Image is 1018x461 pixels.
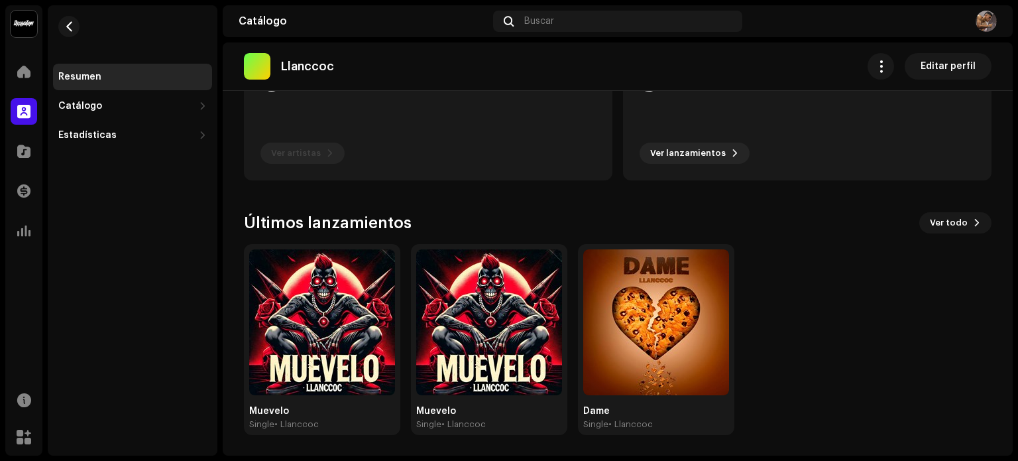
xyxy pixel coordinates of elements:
div: Catálogo [239,16,488,27]
button: Ver lanzamientos [640,143,750,164]
div: • Llanccoc [608,419,653,430]
img: 246e85d1-d9b6-46ca-bcf9-f06cf2f7a057 [976,11,997,32]
div: Muevelo [416,406,562,417]
div: Single [416,419,441,430]
img: 3890ffbd-181f-45c1-b2be-e1666803dc18 [416,249,562,395]
span: Ver todo [930,210,968,236]
img: 10370c6a-d0e2-4592-b8a2-38f444b0ca44 [11,11,37,37]
div: Estadísticas [58,130,117,141]
div: Muevelo [249,406,395,417]
div: • Llanccoc [274,419,319,430]
img: c39ee2ae-afbb-40b9-a8de-7ff31efcc02c [249,249,395,395]
div: Resumen [58,72,101,82]
button: Editar perfil [905,53,991,80]
button: Ver todo [919,212,991,233]
span: Editar perfil [921,53,976,80]
div: Single [249,419,274,430]
re-m-nav-dropdown: Estadísticas [53,122,212,149]
div: • Llanccoc [441,419,486,430]
img: 97f63a77-c53c-41a3-8bae-7e17618f99df [583,249,729,395]
div: Single [583,419,608,430]
re-m-nav-dropdown: Catálogo [53,93,212,119]
re-m-nav-item: Resumen [53,64,212,90]
span: Buscar [524,16,554,27]
p: Llanccoc [281,60,334,74]
span: Ver lanzamientos [650,140,726,166]
div: Catálogo [58,101,102,111]
h3: Últimos lanzamientos [244,212,412,233]
div: Dame [583,406,729,417]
